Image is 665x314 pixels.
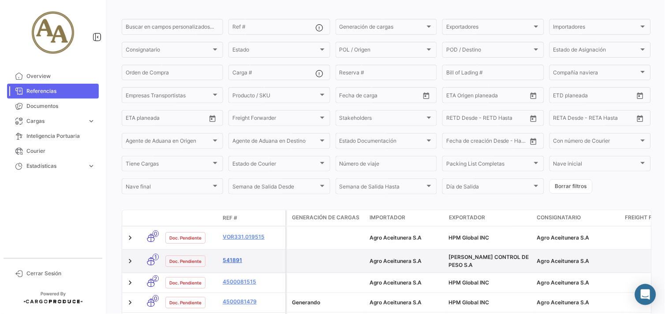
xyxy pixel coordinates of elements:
[292,299,362,307] div: Generando
[537,214,581,222] span: Consignatario
[340,93,355,100] input: Desde
[26,132,95,140] span: Inteligencia Portuaria
[26,270,95,277] span: Cerrar Sesión
[446,48,532,54] span: POD / Destino
[446,139,462,145] input: Desde
[449,299,489,306] span: HPM Global INC
[219,211,285,225] datatable-header-cell: Ref #
[449,214,485,222] span: Exportador
[223,278,282,286] a: 4500081515
[26,102,95,110] span: Documentos
[553,48,639,54] span: Estado de Asignación
[26,147,95,155] span: Courier
[553,93,569,100] input: Desde
[537,258,590,264] span: Agro Aceitunera S.A
[370,214,405,222] span: Importador
[449,254,529,268] span: VARPE CONTROL DE PESO S.A
[527,135,540,148] button: Open calendar
[445,210,534,226] datatable-header-cell: Exportador
[26,72,95,80] span: Overview
[340,139,425,145] span: Estado Documentación
[126,162,211,168] span: Tiene Cargas
[446,185,532,191] span: Día de Salida
[232,162,318,168] span: Estado de Courier
[232,185,318,191] span: Semana de Salida Desde
[366,210,445,226] datatable-header-cell: Importador
[537,234,590,241] span: Agro Aceitunera S.A
[7,129,99,144] a: Inteligencia Portuaria
[446,116,462,122] input: Desde
[340,185,425,191] span: Semana de Salida Hasta
[362,93,400,100] input: Hasta
[232,93,318,100] span: Producto / SKU
[534,210,622,226] datatable-header-cell: Consignatario
[553,139,639,145] span: Con número de Courier
[634,112,647,125] button: Open calendar
[635,284,656,305] div: Abrir Intercom Messenger
[553,162,639,168] span: Nave inicial
[553,25,639,31] span: Importadores
[446,25,532,31] span: Exportadores
[169,279,202,286] span: Doc. Pendiente
[87,117,95,125] span: expand_more
[153,275,159,282] span: 2
[126,116,142,122] input: Desde
[169,258,202,265] span: Doc. Pendiente
[206,112,219,125] button: Open calendar
[31,11,75,55] img: 852fc388-10ad-47fd-b232-e98225ca49a8.jpg
[126,48,211,54] span: Consignatario
[527,89,540,102] button: Open calendar
[468,93,507,100] input: Hasta
[162,214,219,222] datatable-header-cell: Estado Doc.
[232,116,318,122] span: Freight Forwarder
[126,298,134,307] a: Expand/Collapse Row
[148,116,186,122] input: Hasta
[126,257,134,266] a: Expand/Collapse Row
[549,179,593,194] button: Borrar filtros
[232,48,318,54] span: Estado
[126,185,211,191] span: Nave final
[26,117,84,125] span: Cargas
[153,254,159,260] span: 1
[169,234,202,241] span: Doc. Pendiente
[370,299,422,306] span: Agro Aceitunera S.A
[153,230,159,237] span: 0
[223,256,282,264] a: 541891
[370,258,422,264] span: Agro Aceitunera S.A
[449,279,489,286] span: HPM Global INC
[126,139,211,145] span: Agente de Aduana en Origen
[575,93,614,100] input: Hasta
[26,87,95,95] span: Referencias
[153,295,159,302] span: 0
[340,25,425,31] span: Generación de cargas
[140,214,162,222] datatable-header-cell: Modo de Transporte
[340,48,425,54] span: POL / Origen
[340,116,425,122] span: Stakeholders
[7,144,99,159] a: Courier
[449,234,489,241] span: HPM Global INC
[553,71,639,77] span: Compañía naviera
[26,162,84,170] span: Estadísticas
[553,116,569,122] input: Desde
[575,116,614,122] input: Hasta
[537,299,590,306] span: Agro Aceitunera S.A
[7,69,99,84] a: Overview
[169,299,202,306] span: Doc. Pendiente
[7,84,99,99] a: Referencias
[468,139,507,145] input: Hasta
[126,233,134,242] a: Expand/Collapse Row
[370,234,422,241] span: Agro Aceitunera S.A
[223,233,282,241] a: VOR331.019515
[232,139,318,145] span: Agente de Aduana en Destino
[292,214,359,222] span: Generación de cargas
[126,278,134,287] a: Expand/Collapse Row
[287,210,366,226] datatable-header-cell: Generación de cargas
[468,116,507,122] input: Hasta
[527,112,540,125] button: Open calendar
[7,99,99,114] a: Documentos
[223,214,237,222] span: Ref #
[126,93,211,100] span: Empresas Transportistas
[420,89,433,102] button: Open calendar
[87,162,95,170] span: expand_more
[634,89,647,102] button: Open calendar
